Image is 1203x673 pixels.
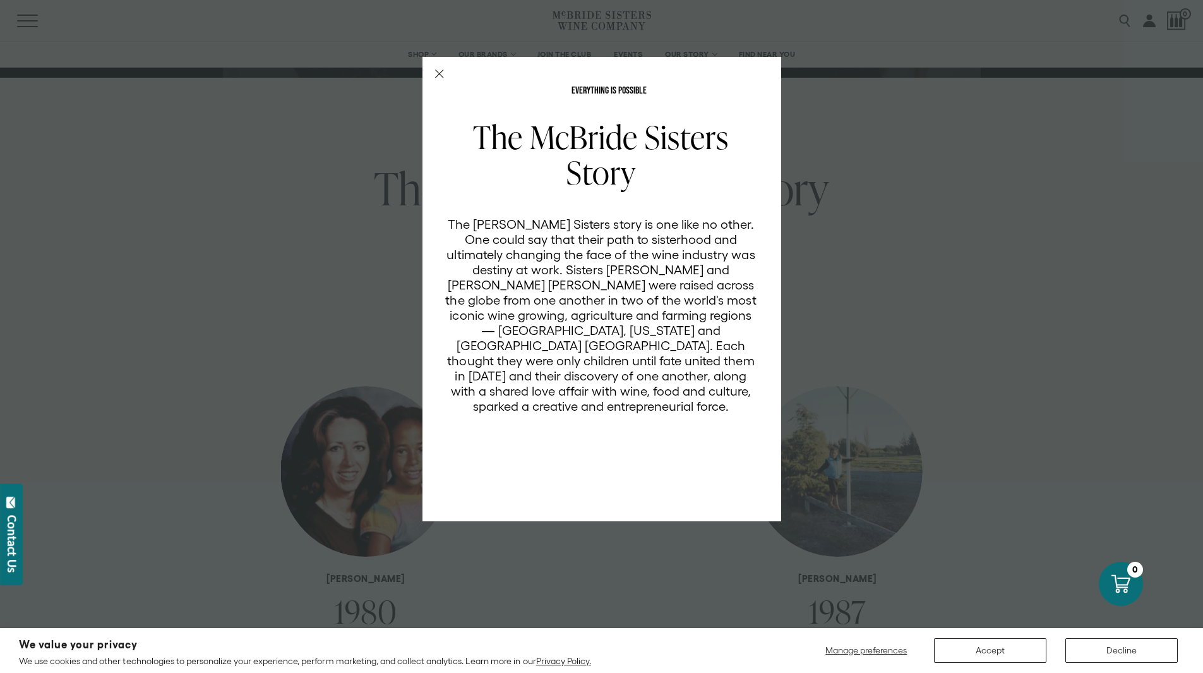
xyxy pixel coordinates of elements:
[1065,638,1178,663] button: Decline
[6,515,18,573] div: Contact Us
[818,638,915,663] button: Manage preferences
[19,640,591,650] h2: We value your privacy
[536,656,591,666] a: Privacy Policy.
[19,655,591,667] p: We use cookies and other technologies to personalize your experience, perform marketing, and coll...
[1127,562,1143,578] div: 0
[445,217,757,414] p: The [PERSON_NAME] Sisters story is one like no other. One could say that their path to sisterhood...
[445,119,757,190] h2: The McBride Sisters Story
[825,645,907,655] span: Manage preferences
[934,638,1046,663] button: Accept
[435,70,444,78] button: Close Modal
[445,86,773,96] p: EVERYTHING IS POSSIBLE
